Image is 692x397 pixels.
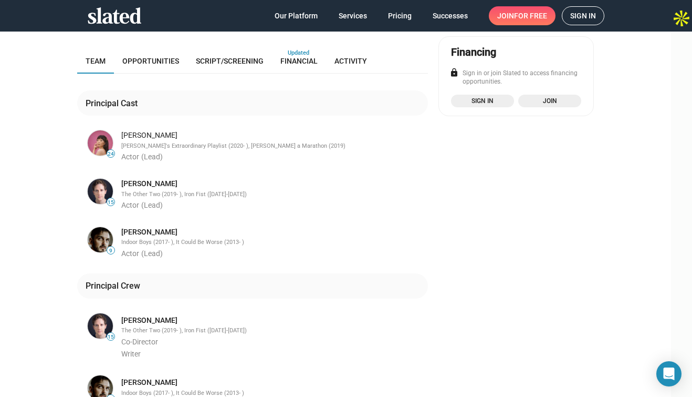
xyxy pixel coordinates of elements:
[121,201,139,209] span: Actor
[457,96,508,106] span: Sign in
[671,8,692,29] img: Apollo
[451,95,514,107] a: Sign in
[424,6,476,25] a: Successes
[121,130,426,140] div: [PERSON_NAME]
[275,6,318,25] span: Our Platform
[562,6,604,25] a: Sign in
[107,199,114,206] span: 15
[518,95,581,107] a: Join
[122,57,179,65] span: Opportunities
[380,6,420,25] a: Pricing
[141,249,163,258] span: (Lead)
[330,6,375,25] a: Services
[121,152,139,161] span: Actor
[121,338,158,346] span: Co-Director
[121,378,177,388] a: [PERSON_NAME]
[326,48,375,74] a: Activity
[489,6,555,25] a: Joinfor free
[141,152,163,161] span: (Lead)
[187,48,272,74] a: Script/Screening
[196,57,264,65] span: Script/Screening
[388,6,412,25] span: Pricing
[86,280,144,291] div: Principal Crew
[334,57,367,65] span: Activity
[121,315,177,325] a: [PERSON_NAME]
[77,48,114,74] a: Team
[451,45,496,59] div: Financing
[433,6,468,25] span: Successes
[141,201,163,209] span: (Lead)
[107,248,114,254] span: 9
[514,6,547,25] span: for free
[121,142,426,150] div: [PERSON_NAME]'s Extraordinary Playlist (2020- ), [PERSON_NAME] a Marathon (2019)
[114,48,187,74] a: Opportunities
[88,227,113,252] img: Wesley Taylor
[272,48,326,74] a: Financial
[86,57,106,65] span: Team
[121,227,177,237] a: [PERSON_NAME]
[86,98,142,109] div: Principal Cast
[570,7,596,25] span: Sign in
[121,179,177,189] a: [PERSON_NAME]
[88,130,113,156] img: Alice Lee
[121,249,139,258] span: Actor
[121,239,426,247] div: Indoor Boys (2017- ), It Could Be Worse (2013- )
[339,6,367,25] span: Services
[656,361,681,386] div: Open Intercom Messenger
[88,313,113,339] img: Alex Wyse
[266,6,326,25] a: Our Platform
[525,96,575,106] span: Join
[121,350,141,358] span: Writer
[280,57,318,65] span: Financial
[497,6,547,25] span: Join
[107,334,114,340] span: 15
[107,151,114,157] span: 24
[121,327,426,335] div: The Other Two (2019- ), Iron Fist ([DATE]-[DATE])
[121,191,426,199] div: The Other Two (2019- ), Iron Fist ([DATE]-[DATE])
[88,179,113,204] img: Alex Wyse
[449,68,459,77] mat-icon: lock
[451,69,581,86] div: Sign in or join Slated to access financing opportunities.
